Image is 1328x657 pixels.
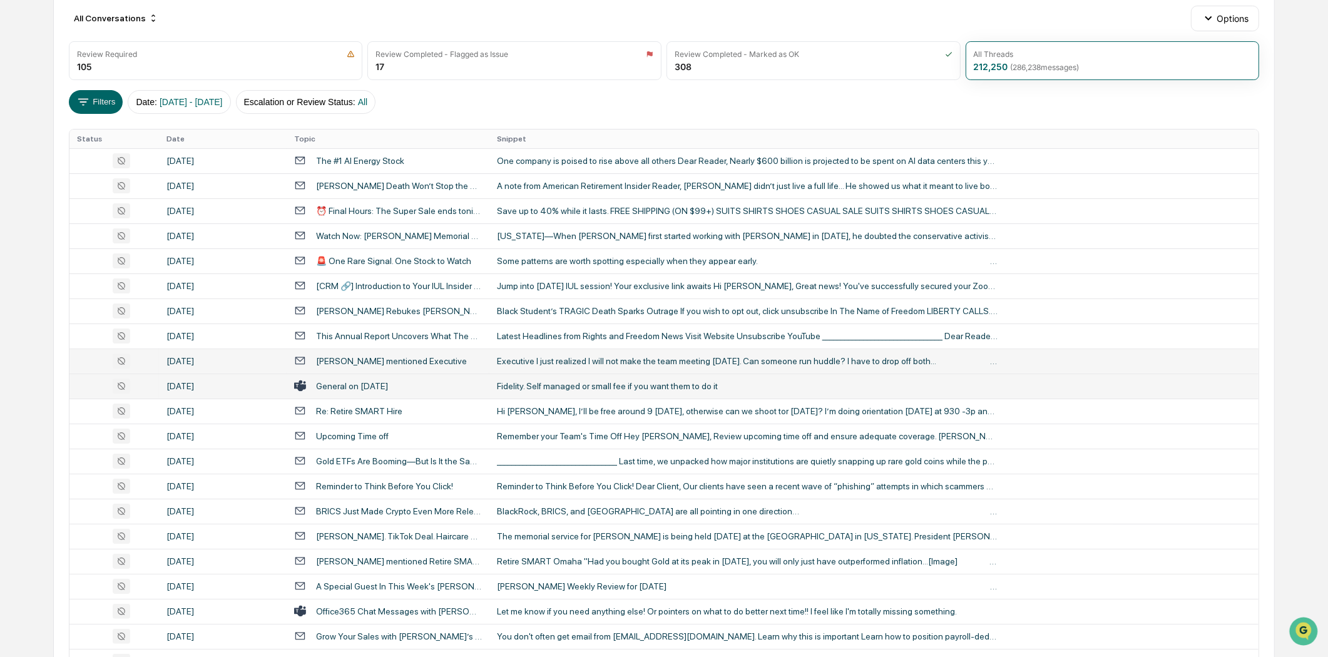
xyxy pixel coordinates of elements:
div: BRICS Just Made Crypto Even More Relevant [316,506,482,516]
div: [DATE] [166,331,279,341]
div: One company is poised to rise above all others Dear Reader, Nearly $600 billion is projected to b... [497,156,998,166]
div: [DATE] [166,631,279,641]
span: All [358,97,368,107]
div: [CRM 🔗] Introduction to Your IUL Insider Software Soon! [316,281,482,291]
div: Remember your Team's Time Off Hey [PERSON_NAME], Review upcoming time off and ensure adequate cov... [497,431,998,441]
button: Escalation or Review Status:All [236,90,376,114]
div: Office365 Chat Messages with [PERSON_NAME], [PERSON_NAME] on [DATE] [316,606,482,616]
div: Review Completed - Marked as OK [675,49,799,59]
div: You don't often get email from [EMAIL_ADDRESS][DOMAIN_NAME]. Learn why this is important Learn ho... [497,631,998,641]
div: The #1 AI Energy Stock [316,156,404,166]
div: [DATE] [166,431,279,441]
span: Pylon [125,212,151,222]
div: Fidelity. Self managed or small fee if you want them to do it [497,381,998,391]
div: ________________________________ Last time, we unpacked how major institutions are quietly snappi... [497,456,998,466]
div: 105 [77,61,92,72]
a: 🖐️Preclearance [8,153,86,175]
div: BlackRock, BRICS, and [GEOGRAPHIC_DATA] are all pointing in one direction… ͏ ͏ ͏ ͏ ͏ ͏ ͏ ͏ ͏ ͏ ͏ ... [497,506,998,516]
div: Review Required [77,49,137,59]
div: [DATE] [166,581,279,591]
img: icon [646,50,653,58]
img: icon [945,50,953,58]
div: Review Completed - Flagged as Issue [375,49,508,59]
div: 🗄️ [91,159,101,169]
div: Watch Now: [PERSON_NAME] Memorial Special Live Coverage [316,231,482,241]
div: [PERSON_NAME] Rebukes [PERSON_NAME]: A Turning Point [316,306,482,316]
div: Upcoming Time off [316,431,389,441]
div: A Special Guest In This Week's [PERSON_NAME] Weekly Review Video! [316,581,482,591]
th: Topic [287,130,489,148]
button: Filters [69,90,123,114]
div: [DATE] [166,356,279,366]
div: 🔎 [13,183,23,193]
div: General on [DATE] [316,381,388,391]
button: Date:[DATE] - [DATE] [128,90,230,114]
div: A note from American Retirement Insider Reader, [PERSON_NAME] didn’t just live a full life... He ... [497,181,998,191]
div: Black Student’s TRAGIC Death Sparks Outrage If you wish to opt out, click unsubscribe In The Name... [497,306,998,316]
div: 🖐️ [13,159,23,169]
div: [DATE] [166,506,279,516]
div: [DATE] [166,606,279,616]
span: Attestations [103,158,155,170]
button: Start new chat [213,99,228,115]
div: [DATE] [166,181,279,191]
div: [DATE] [166,531,279,541]
div: Executive I just realized I will not make the team meeting [DATE]. Can someone run huddle? I have... [497,356,998,366]
div: We're available if you need us! [43,108,158,118]
div: [PERSON_NAME]. TikTok Deal. Haircare Mistakes. [316,531,482,541]
span: [DATE] - [DATE] [160,97,223,107]
div: Reminder to Think Before You Click! [316,481,453,491]
div: 17 [375,61,384,72]
div: [DATE] [166,206,279,216]
div: [PERSON_NAME] Weekly Review for [DATE] ͏ ͏ ͏ ͏ ͏ ͏ ͏ ͏ ͏ ͏ ͏ ͏ ͏ ͏ ͏ ͏ ͏ ͏ ͏ ͏ ͏ ͏ ͏ ͏ ͏ ͏ ͏ ͏ ͏ ... [497,581,998,591]
div: 212,250 [974,61,1080,72]
div: [DATE] [166,281,279,291]
span: Preclearance [25,158,81,170]
div: [PERSON_NAME] mentioned Retire SMART Omaha [316,556,482,566]
div: [DATE] [166,481,279,491]
th: Status [69,130,159,148]
div: [DATE] [166,156,279,166]
span: ( 286,238 messages) [1011,63,1080,72]
div: [DATE] [166,256,279,266]
div: Grow Your Sales with [PERSON_NAME]’s Worksite Life Training [316,631,482,641]
div: All Threads [974,49,1014,59]
div: [US_STATE]—When [PERSON_NAME] first started working with [PERSON_NAME] in [DATE], he doubted the ... [497,231,998,241]
div: Jump into [DATE] IUL session! Your exclusive link awaits Hi [PERSON_NAME], Great news! You've suc... [497,281,998,291]
div: ⏰ Final Hours: The Super Sale ends tonight! [316,206,482,216]
div: [DATE] [166,406,279,416]
img: 1746055101610-c473b297-6a78-478c-a979-82029cc54cd1 [13,96,35,118]
div: Let me know if you need anything else! Or pointers on what to do better next time!! I feel like I... [497,606,998,616]
div: This Annual Report Uncovers What The Magnificent 7 Do Next [316,331,482,341]
div: Start new chat [43,96,205,108]
div: [PERSON_NAME] mentioned Executive [316,356,467,366]
div: [PERSON_NAME] Death Won’t Stop the Cause He Began [316,181,482,191]
div: Latest Headlines from Rights and Freedom News Visit Website Unsubscribe YouTube _________________... [497,331,998,341]
div: Save up to 40% while it lasts. FREE SHIPPING (ON $99+) SUITS SHIRTS SHOES CASUAL SALE SUITS SHIRT... [497,206,998,216]
div: Re: Retire SMART Hire [316,406,402,416]
div: 308 [675,61,692,72]
div: [DATE] [166,231,279,241]
img: icon [347,50,355,58]
div: All Conversations [69,8,163,28]
div: Gold ETFs Are Booming—But Is It the Same Thing? [316,456,482,466]
div: Reminder to Think Before You Click! Dear Client, Our clients have seen a recent wave of “phishing... [497,481,998,491]
div: [DATE] [166,456,279,466]
a: 🗄️Attestations [86,153,160,175]
div: The memorial service for [PERSON_NAME] is being held [DATE] at the [GEOGRAPHIC_DATA] in [US_STATE... [497,531,998,541]
div: [DATE] [166,556,279,566]
p: How can we help? [13,26,228,46]
span: Data Lookup [25,181,79,194]
div: Retire SMART Omaha "Had you bought Gold at its peak in [DATE], you will only just have outperform... [497,556,998,566]
th: Snippet [489,130,1259,148]
iframe: Open customer support [1288,616,1322,649]
a: 🔎Data Lookup [8,176,84,199]
div: Some patterns are worth spotting especially when they appear early. ͏ ͏ ͏ ͏ ͏ ͏ ͏ ͏ ͏ ͏ ͏ ͏ ͏ ͏ ͏... [497,256,998,266]
a: Powered byPylon [88,211,151,222]
div: Hi [PERSON_NAME], I’ll be free around 9 [DATE], otherwise can we shoot tor [DATE]? I’m doing orie... [497,406,998,416]
div: 🚨 One Rare Signal. One Stock to Watch [316,256,471,266]
th: Date [159,130,287,148]
div: [DATE] [166,381,279,391]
